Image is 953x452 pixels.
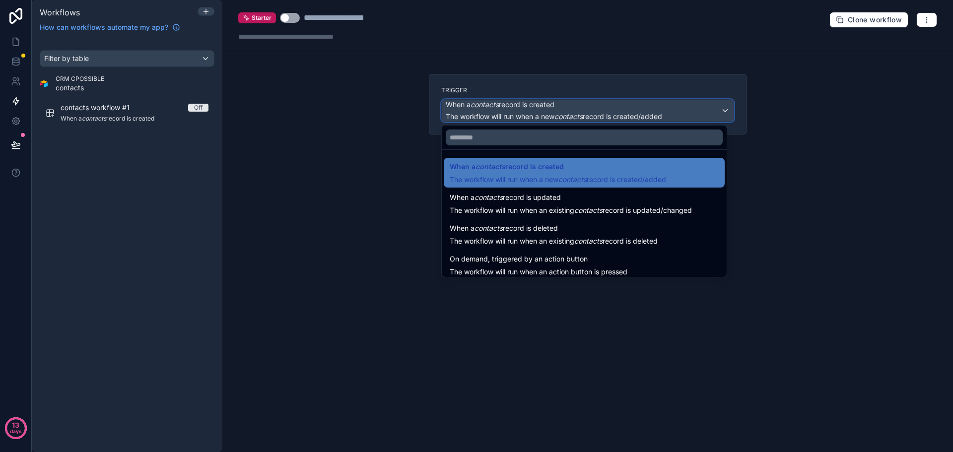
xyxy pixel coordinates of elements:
[450,222,558,234] span: When a record is deleted
[450,175,666,184] span: The workflow will run when a new record is created/added
[475,193,503,201] em: contacts
[450,267,627,276] span: The workflow will run when an action button is pressed
[476,162,505,171] em: contacts
[450,253,588,265] span: On demand, triggered by an action button
[450,192,561,203] span: When a record is updated
[574,206,603,214] em: contacts
[574,237,603,245] em: contacts
[450,206,692,214] span: The workflow will run when an existing record is updated/changed
[475,224,503,232] em: contacts
[558,175,587,184] em: contacts
[450,237,658,245] span: The workflow will run when an existing record is deleted
[450,161,564,173] span: When a record is created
